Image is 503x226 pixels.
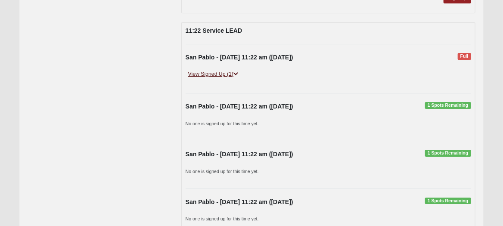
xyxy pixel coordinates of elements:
a: View Signed Up (1) [186,70,241,79]
strong: San Pablo - [DATE] 11:22 am ([DATE]) [186,54,293,61]
strong: San Pablo - [DATE] 11:22 am ([DATE]) [186,198,293,205]
strong: 11:22 Service LEAD [186,27,242,34]
span: Full [458,53,471,60]
span: 1 Spots Remaining [425,150,471,157]
span: 1 Spots Remaining [425,198,471,204]
strong: San Pablo - [DATE] 11:22 am ([DATE]) [186,103,293,110]
strong: San Pablo - [DATE] 11:22 am ([DATE]) [186,151,293,158]
small: No one is signed up for this time yet. [186,121,259,126]
span: 1 Spots Remaining [425,102,471,109]
small: No one is signed up for this time yet. [186,169,259,174]
small: No one is signed up for this time yet. [186,216,259,221]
